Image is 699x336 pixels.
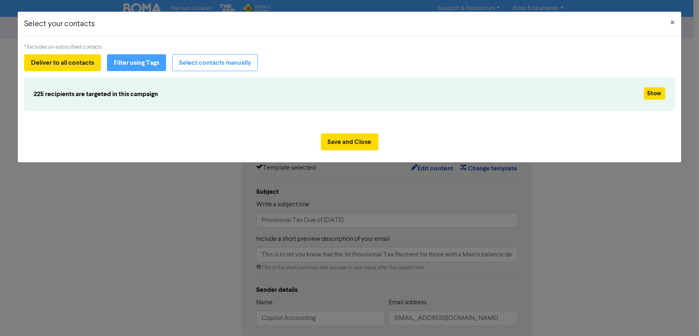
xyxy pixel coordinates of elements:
[644,87,665,100] button: Show
[172,54,258,71] button: Select contacts manually
[34,90,558,98] h6: 225 recipients are targeted in this campaign
[24,43,674,51] div: * Excludes un-subscribed contacts
[107,54,166,71] button: Filter using Tags
[598,249,699,336] iframe: Chat Widget
[24,54,101,71] button: Deliver to all contacts
[664,12,681,34] button: Close
[671,17,675,29] span: ×
[321,133,378,150] button: Save and Close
